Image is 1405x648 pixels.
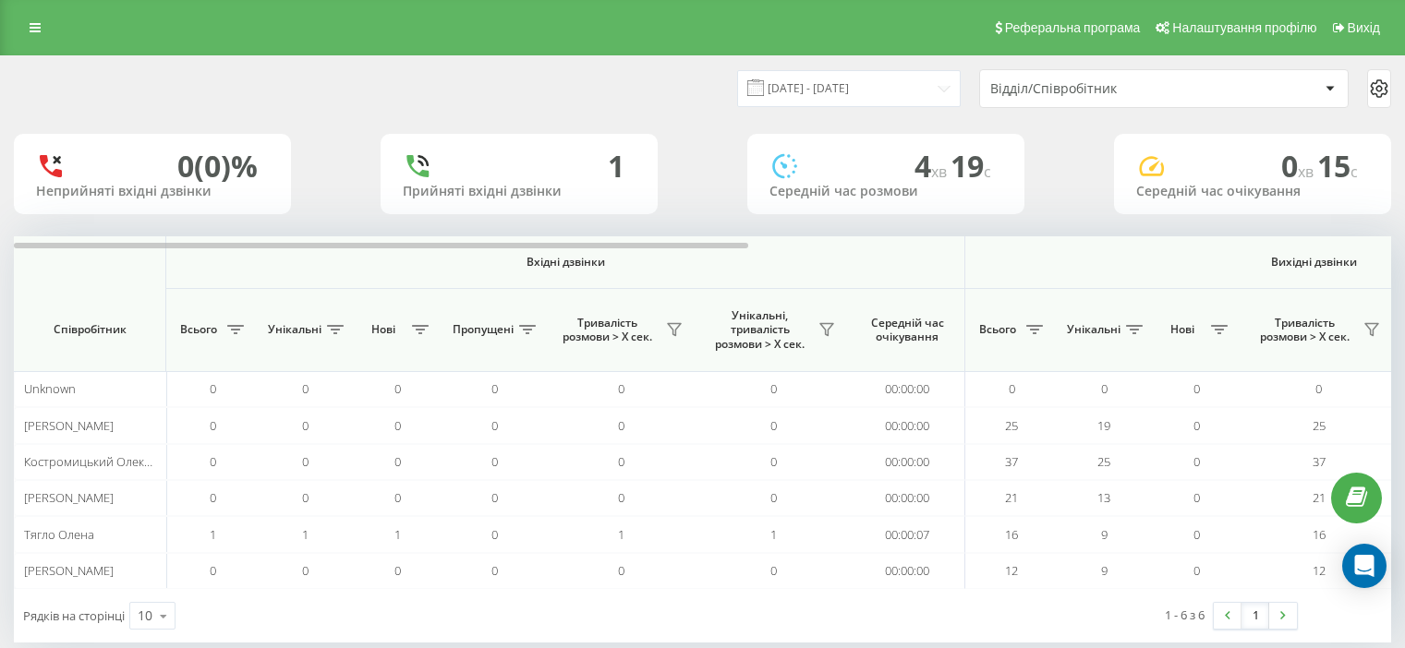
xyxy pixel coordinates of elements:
span: 4 [914,146,951,186]
span: 0 [770,453,777,470]
div: Неприйняті вхідні дзвінки [36,184,269,199]
span: Unknown [24,380,76,397]
span: 0 [210,489,216,506]
span: 0 [491,526,498,543]
span: 0 [1193,453,1200,470]
span: 0 [302,380,309,397]
span: 16 [1313,526,1326,543]
span: 12 [1313,562,1326,579]
span: 0 [618,453,624,470]
span: Нові [1159,322,1205,337]
span: Рядків на сторінці [23,607,125,624]
span: 0 [302,489,309,506]
span: 0 [1193,562,1200,579]
td: 00:00:00 [850,371,965,407]
span: 13 [1097,489,1110,506]
span: Унікальні, тривалість розмови > Х сек. [707,308,813,352]
span: Костромицький Олександр [24,453,177,470]
span: Тривалість розмови > Х сек. [1252,316,1358,344]
span: 0 [770,417,777,434]
span: 0 [1193,526,1200,543]
div: Відділ/Співробітник [990,81,1211,97]
span: хв [1298,162,1317,182]
span: 0 [394,417,401,434]
span: 0 [302,417,309,434]
span: 0 [491,417,498,434]
td: 00:00:00 [850,553,965,589]
span: Нові [360,322,406,337]
span: 1 [210,526,216,543]
div: Середній час розмови [769,184,1002,199]
span: Середній час очікування [864,316,951,344]
span: Реферальна програма [1005,20,1141,35]
span: 9 [1101,562,1108,579]
span: 37 [1005,453,1018,470]
span: 0 [770,489,777,506]
span: 0 [210,417,216,434]
a: 1 [1241,603,1269,629]
span: 9 [1101,526,1108,543]
span: 0 [394,489,401,506]
span: 0 [618,489,624,506]
span: 19 [951,146,991,186]
span: 0 [1101,380,1108,397]
div: Прийняті вхідні дзвінки [403,184,636,199]
span: 0 [491,453,498,470]
span: Тривалість розмови > Х сек. [554,316,660,344]
span: Налаштування профілю [1172,20,1316,35]
span: Унікальні [1067,322,1120,337]
span: c [984,162,991,182]
span: c [1350,162,1358,182]
span: Вхідні дзвінки [214,255,916,270]
td: 00:00:00 [850,444,965,480]
span: Унікальні [268,322,321,337]
span: 0 [1193,380,1200,397]
span: Тягло Олена [24,526,94,543]
span: 0 [210,380,216,397]
span: [PERSON_NAME] [24,489,114,506]
span: 0 [491,380,498,397]
span: 0 [1009,380,1015,397]
span: 0 [770,562,777,579]
span: 19 [1097,417,1110,434]
span: 1 [394,526,401,543]
span: 0 [618,562,624,579]
span: 0 [210,453,216,470]
div: 1 - 6 з 6 [1165,606,1205,624]
span: 21 [1005,489,1018,506]
span: 16 [1005,526,1018,543]
span: 0 [394,562,401,579]
span: [PERSON_NAME] [24,417,114,434]
span: 0 [302,562,309,579]
span: 0 [394,380,401,397]
span: 1 [770,526,777,543]
div: Середній час очікування [1136,184,1369,199]
span: 0 [1193,417,1200,434]
span: Всього [975,322,1021,337]
span: 0 [394,453,401,470]
span: хв [931,162,951,182]
span: 0 [302,453,309,470]
span: 25 [1313,417,1326,434]
div: 10 [138,606,152,625]
span: 1 [302,526,309,543]
span: 0 [770,380,777,397]
span: Всього [176,322,222,337]
span: 12 [1005,562,1018,579]
span: 0 [618,380,624,397]
span: 0 [491,489,498,506]
span: Співробітник [30,322,150,337]
span: 1 [618,526,624,543]
span: Вихід [1348,20,1380,35]
span: 15 [1317,146,1358,186]
span: 0 [1315,380,1322,397]
span: 25 [1097,453,1110,470]
td: 00:00:00 [850,407,965,443]
span: 25 [1005,417,1018,434]
div: 0 (0)% [177,149,258,184]
td: 00:00:00 [850,480,965,516]
span: 0 [1193,489,1200,506]
span: 0 [491,562,498,579]
span: 37 [1313,453,1326,470]
div: Open Intercom Messenger [1342,544,1387,588]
